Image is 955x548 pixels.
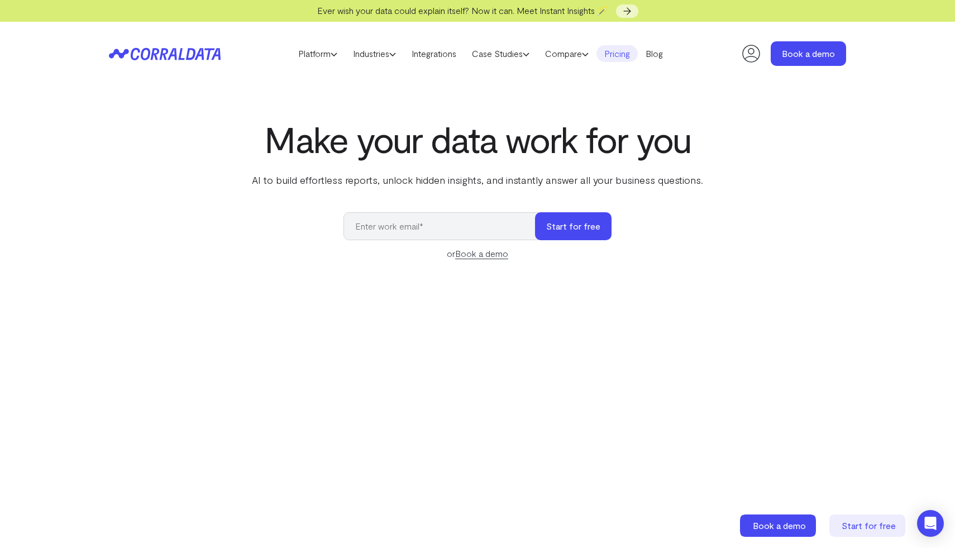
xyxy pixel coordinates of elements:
input: Enter work email* [343,212,546,240]
h1: Make your data work for you [250,119,705,159]
div: Open Intercom Messenger [917,510,944,537]
a: Start for free [829,514,908,537]
a: Blog [638,45,671,62]
a: Book a demo [455,248,508,259]
a: Platform [290,45,345,62]
a: Pricing [596,45,638,62]
span: Book a demo [753,520,806,531]
a: Book a demo [771,41,846,66]
a: Compare [537,45,596,62]
a: Industries [345,45,404,62]
a: Book a demo [740,514,818,537]
div: or [343,247,612,260]
p: AI to build effortless reports, unlock hidden insights, and instantly answer all your business qu... [250,173,705,187]
a: Case Studies [464,45,537,62]
button: Start for free [535,212,612,240]
span: Start for free [842,520,896,531]
a: Integrations [404,45,464,62]
span: Ever wish your data could explain itself? Now it can. Meet Instant Insights 🪄 [317,5,608,16]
